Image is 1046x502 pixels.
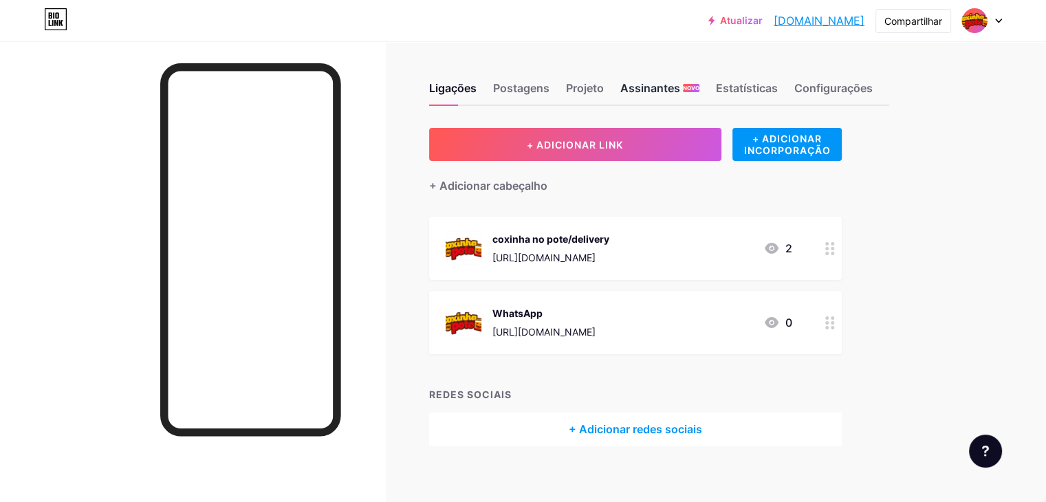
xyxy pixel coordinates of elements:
font: Projeto [566,81,604,95]
button: + ADICIONAR LINK [429,128,721,161]
font: 0 [785,316,792,329]
font: Ligações [429,81,477,95]
font: + Adicionar redes sociais [569,422,702,436]
font: REDES SOCIAIS [429,389,512,400]
font: [URL][DOMAIN_NAME] [492,326,596,338]
font: + Adicionar cabeçalho [429,179,547,193]
font: Configurações [794,81,873,95]
img: coxinha no pote/delivery [446,230,481,266]
font: Estatísticas [716,81,778,95]
font: Postagens [493,81,549,95]
font: + ADICIONAR LINK [527,139,623,151]
font: + ADICIONAR INCORPORAÇÃO [743,133,830,156]
font: Assinantes [620,81,680,95]
font: [URL][DOMAIN_NAME] [492,252,596,263]
font: Atualizar [720,14,763,26]
a: [DOMAIN_NAME] [774,12,864,29]
img: coxinhanopote [961,8,988,34]
font: 2 [785,241,792,255]
img: WhatsApp [446,305,481,340]
font: [DOMAIN_NAME] [774,14,864,28]
font: coxinha no pote/delivery [492,233,609,245]
font: Compartilhar [884,15,942,27]
font: NOVO [683,85,699,91]
font: WhatsApp [492,307,543,319]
